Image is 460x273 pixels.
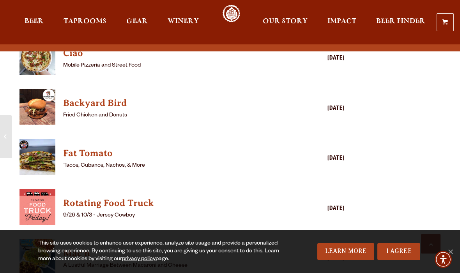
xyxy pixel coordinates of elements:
a: View Fat Tomato details (opens in a new window) [63,146,278,161]
a: Winery [163,5,204,40]
a: View Backyard Bird details (opens in a new window) [19,89,55,129]
a: View Ciao details (opens in a new window) [19,39,55,79]
span: Winery [168,18,199,25]
a: Taprooms [58,5,111,40]
a: Beer Finder [371,5,430,40]
p: Mobile Pizzeria and Street Food [63,61,278,70]
a: View Rotating Food Truck details (opens in a new window) [63,196,278,211]
div: [DATE] [282,104,345,114]
h4: Backyard Bird [63,97,278,109]
img: thumbnail food truck [19,189,55,225]
span: Impact [327,18,356,25]
a: Beer [19,5,49,40]
a: Gear [121,5,153,40]
a: privacy policy [122,256,156,262]
a: Impact [322,5,361,40]
a: Our Story [258,5,313,40]
span: Taprooms [64,18,106,25]
div: Accessibility Menu [435,251,452,268]
img: thumbnail food truck [19,139,55,175]
span: Beer [25,18,44,25]
div: [DATE] [282,204,345,214]
h4: Rotating Food Truck [63,197,278,210]
a: Odell Home [217,5,246,22]
span: Beer Finder [376,18,425,25]
span: Our Story [263,18,308,25]
a: View Rotating Food Truck details (opens in a new window) [19,189,55,229]
img: thumbnail food truck [19,39,55,75]
a: View Backyard Bird details (opens in a new window) [63,95,278,111]
h4: Fat Tomato [63,147,278,160]
p: Tacos, Cubanos, Nachos, & More [63,161,278,171]
a: I Agree [377,243,420,260]
p: Fried Chicken and Donuts [63,111,278,120]
a: View Fat Tomato details (opens in a new window) [19,139,55,179]
span: Gear [126,18,148,25]
p: 9/26 & 10/3 - Jersey Cowboy [63,211,278,220]
a: Learn More [317,243,375,260]
div: This site uses cookies to enhance user experience, analyze site usage and provide a personalized ... [38,240,291,263]
img: thumbnail food truck [19,89,55,125]
a: View Ciao details (opens in a new window) [63,46,278,61]
div: [DATE] [282,54,345,63]
h4: Ciao [63,47,278,60]
div: [DATE] [282,154,345,164]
